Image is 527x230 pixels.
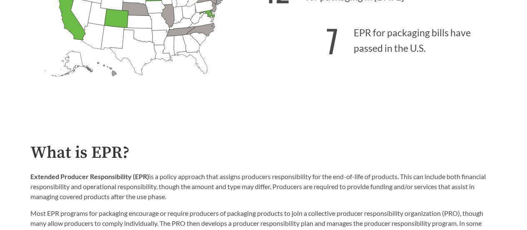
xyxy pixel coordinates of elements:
[264,13,497,64] p: EPR for packaging bills have passed in the U.S.
[30,172,149,180] strong: Extended Producer Responsibility (EPR)
[326,17,338,63] strong: 7
[30,172,497,202] p: is a policy approach that assigns producers responsibility for the end-of-life of products. This ...
[30,144,497,162] h2: What is EPR?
